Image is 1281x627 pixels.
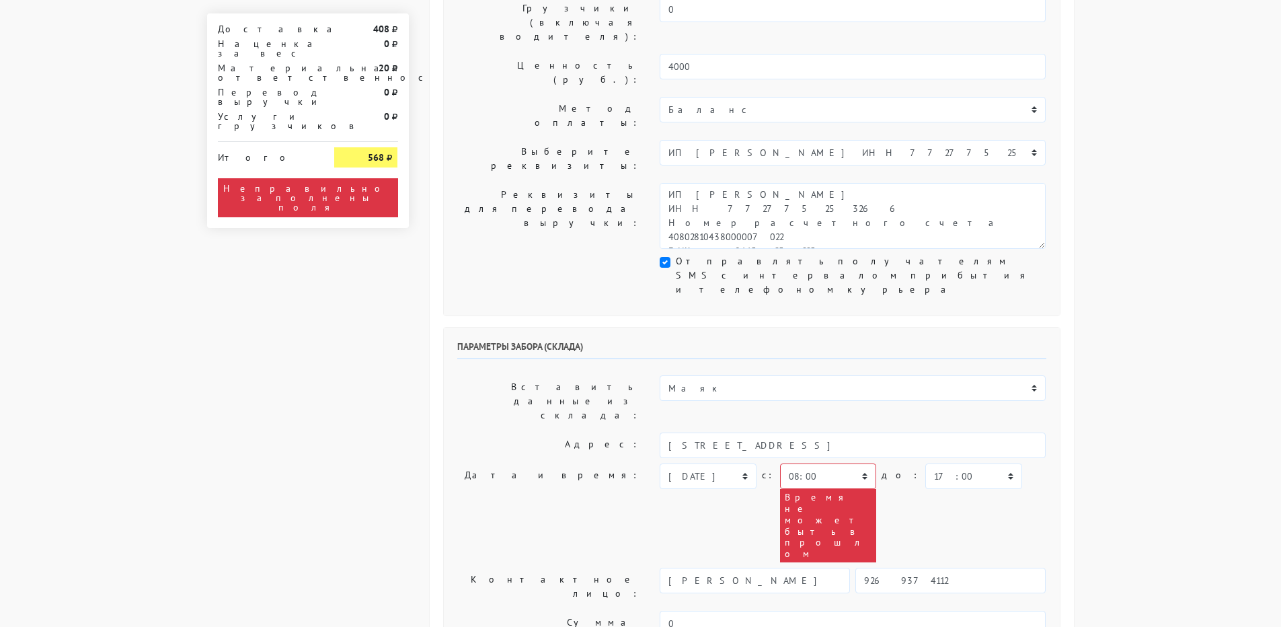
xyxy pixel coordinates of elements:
div: Неправильно заполнены поля [218,178,398,217]
label: Дата и время: [447,464,650,562]
div: Наценка за вес [208,39,325,58]
label: Адрес: [447,433,650,458]
div: Время не может быть в прошлом [780,489,876,562]
label: Ценность (руб.): [447,54,650,91]
strong: 20 [379,62,389,74]
label: Выберите реквизиты: [447,140,650,178]
label: Реквизиты для перевода выручки: [447,183,650,249]
strong: 0 [384,86,389,98]
div: Итого [218,147,315,162]
strong: 408 [373,23,389,35]
label: до: [882,464,920,487]
label: Метод оплаты: [447,97,650,135]
label: Контактное лицо: [447,568,650,605]
div: Перевод выручки [208,87,325,106]
textarea: ИП [PERSON_NAME] ИНН 772775253266 Номер расчетного счета 40802810438000007022 БИК 044525225 [660,183,1046,249]
h6: Параметры забора (склада) [457,341,1046,359]
strong: 0 [384,110,389,122]
label: Отправлять получателям SMS с интервалом прибытия и телефоном курьера [676,254,1046,297]
input: Имя [660,568,850,593]
div: Доставка [208,24,325,34]
label: c: [762,464,775,487]
div: Услуги грузчиков [208,112,325,131]
div: Материальная ответственность [208,63,325,82]
label: Вставить данные из склада: [447,375,650,427]
input: Телефон [855,568,1046,593]
strong: 568 [368,151,384,163]
strong: 0 [384,38,389,50]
